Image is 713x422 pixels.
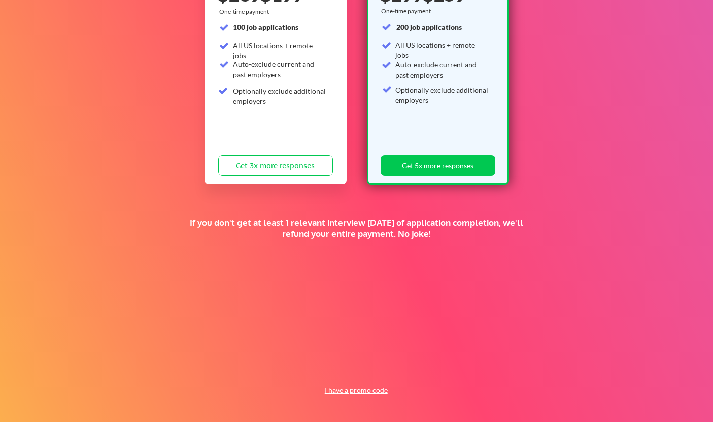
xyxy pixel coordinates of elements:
[381,155,495,176] button: Get 5x more responses
[218,155,333,176] button: Get 3x more responses
[381,7,434,15] div: One-time payment
[396,23,462,31] strong: 200 job applications
[176,217,537,239] div: If you don't get at least 1 relevant interview [DATE] of application completion, we'll refund you...
[219,8,272,16] div: One-time payment
[233,86,327,106] div: Optionally exclude additional employers
[233,41,327,60] div: All US locations + remote jobs
[233,23,298,31] strong: 100 job applications
[395,85,489,105] div: Optionally exclude additional employers
[395,40,489,60] div: All US locations + remote jobs
[233,59,327,79] div: Auto-exclude current and past employers
[395,60,489,80] div: Auto-exclude current and past employers
[319,384,393,396] button: I have a promo code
